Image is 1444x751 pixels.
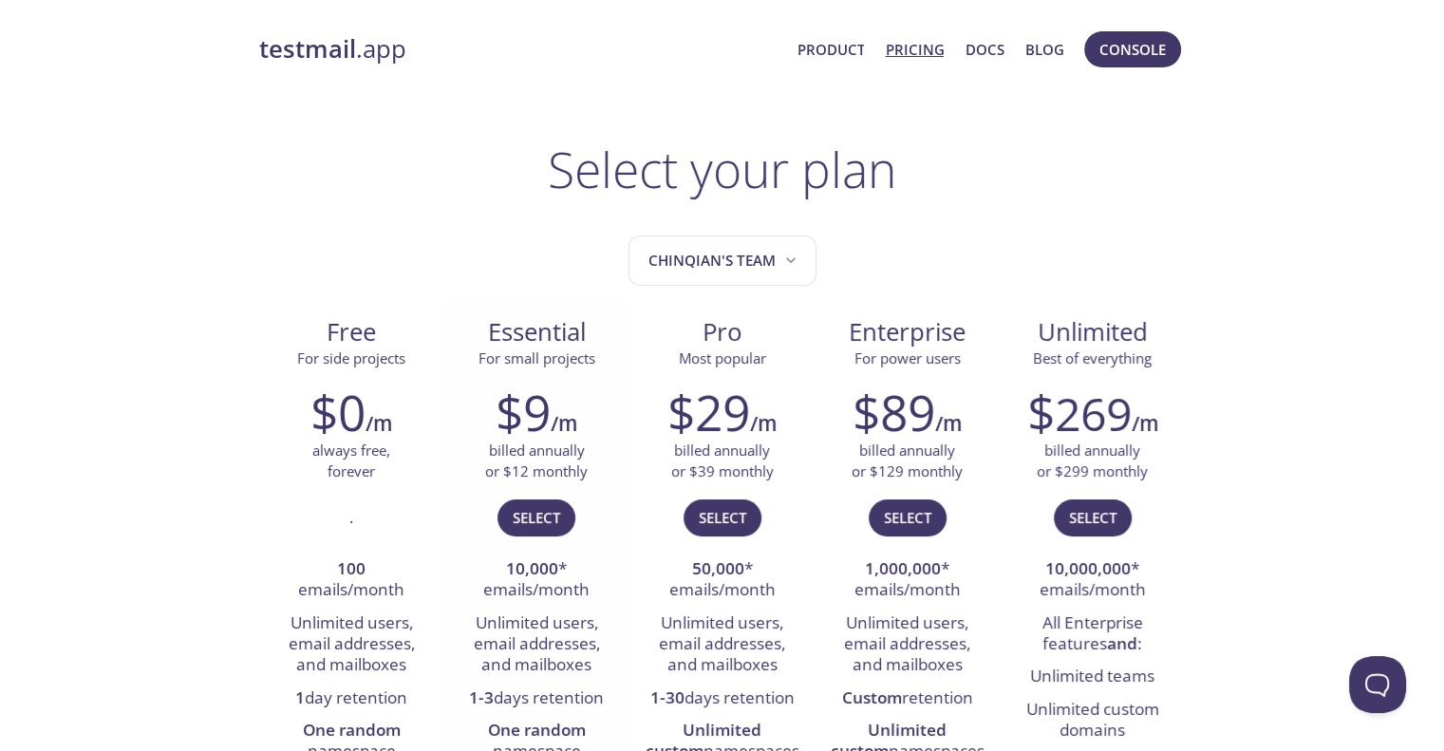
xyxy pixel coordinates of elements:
[1045,557,1131,579] strong: 10,000,000
[628,235,816,286] button: ChinQian's team
[644,554,800,608] li: * emails/month
[885,37,944,62] a: Pricing
[459,316,614,348] span: Essential
[1025,37,1064,62] a: Blog
[853,384,935,441] h2: $89
[966,37,1004,62] a: Docs
[1132,407,1158,440] h6: /m
[1069,505,1116,530] span: Select
[497,499,575,535] button: Select
[842,686,902,708] strong: Custom
[1038,315,1148,348] span: Unlimited
[273,608,430,683] li: Unlimited users, email addresses, and mailboxes
[1033,348,1152,367] span: Best of everything
[312,441,390,481] p: always free, forever
[1099,37,1166,62] span: Console
[684,499,761,535] button: Select
[1037,441,1148,481] p: billed annually or $299 monthly
[259,33,782,66] a: testmail.app
[830,316,985,348] span: Enterprise
[935,407,962,440] h6: /m
[1349,656,1406,713] iframe: Help Scout Beacon - Open
[692,557,744,579] strong: 50,000
[671,441,774,481] p: billed annually or $39 monthly
[496,384,551,441] h2: $9
[485,441,588,481] p: billed annually or $12 monthly
[1084,31,1181,67] button: Console
[679,348,766,367] span: Most popular
[829,683,985,715] li: retention
[884,505,931,530] span: Select
[797,37,864,62] a: Product
[259,32,356,66] strong: testmail
[829,554,985,608] li: * emails/month
[506,557,558,579] strong: 10,000
[513,505,560,530] span: Select
[1014,554,1171,608] li: * emails/month
[865,557,941,579] strong: 1,000,000
[869,499,947,535] button: Select
[1014,661,1171,693] li: Unlimited teams
[1014,694,1171,748] li: Unlimited custom domains
[459,554,615,608] li: * emails/month
[645,316,799,348] span: Pro
[469,686,494,708] strong: 1-3
[488,719,586,741] strong: One random
[1107,632,1137,654] strong: and
[273,554,430,608] li: emails/month
[854,348,961,367] span: For power users
[648,248,800,273] span: ChinQian's team
[829,608,985,683] li: Unlimited users, email addresses, and mailboxes
[337,557,366,579] strong: 100
[1027,384,1132,441] h2: $
[548,141,896,197] h1: Select your plan
[459,608,615,683] li: Unlimited users, email addresses, and mailboxes
[644,608,800,683] li: Unlimited users, email addresses, and mailboxes
[297,348,405,367] span: For side projects
[1055,383,1132,444] span: 269
[366,407,392,440] h6: /m
[699,505,746,530] span: Select
[750,407,777,440] h6: /m
[303,719,401,741] strong: One random
[295,686,305,708] strong: 1
[852,441,963,481] p: billed annually or $129 monthly
[459,683,615,715] li: days retention
[650,686,684,708] strong: 1-30
[310,384,366,441] h2: $0
[1054,499,1132,535] button: Select
[273,683,430,715] li: day retention
[274,316,429,348] span: Free
[1014,608,1171,662] li: All Enterprise features :
[644,683,800,715] li: days retention
[551,407,577,440] h6: /m
[478,348,595,367] span: For small projects
[667,384,750,441] h2: $29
